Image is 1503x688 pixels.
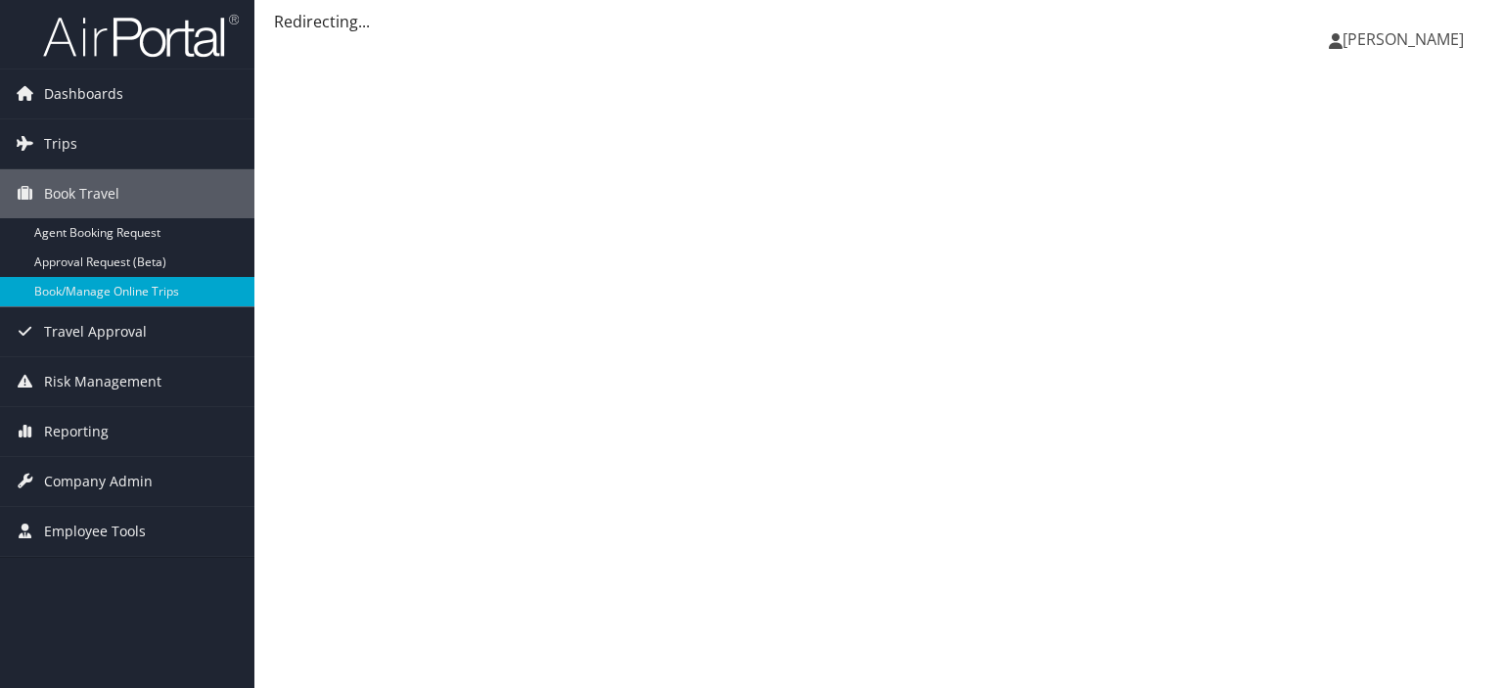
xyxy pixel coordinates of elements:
span: Book Travel [44,169,119,218]
span: Reporting [44,407,109,456]
span: Trips [44,119,77,168]
span: Risk Management [44,357,161,406]
span: Company Admin [44,457,153,506]
span: Employee Tools [44,507,146,556]
img: airportal-logo.png [43,13,239,59]
span: Dashboards [44,69,123,118]
span: Travel Approval [44,307,147,356]
div: Redirecting... [274,10,1483,33]
a: [PERSON_NAME] [1329,10,1483,69]
span: [PERSON_NAME] [1343,28,1464,50]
